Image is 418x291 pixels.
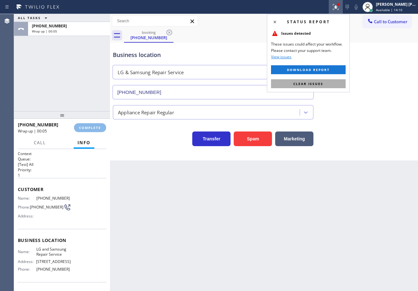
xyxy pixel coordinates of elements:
div: (951) 813-6026 [125,28,173,42]
span: [STREET_ADDRESS] [36,259,71,264]
span: Business location [18,237,106,243]
span: [PHONE_NUMBER] [30,205,63,209]
button: Info [74,137,94,149]
span: Call [34,140,46,145]
span: Wrap up | 00:05 [18,128,47,134]
input: Phone Number [113,85,314,99]
button: Mute [352,3,361,11]
span: [PHONE_NUMBER] [36,196,71,201]
button: Spam [234,131,272,146]
span: Phone: [18,267,36,272]
span: Phone: [18,205,30,209]
button: Call to Customer [363,16,412,28]
span: ALL TASKS [18,16,41,20]
div: LG & Samsung Repair Service [118,69,184,76]
p: 1 [18,173,106,178]
button: Marketing [275,131,313,146]
button: COMPLETE [74,123,106,132]
span: COMPLETE [79,125,101,130]
div: [PERSON_NAME] [PERSON_NAME] Dahil [376,2,416,7]
button: Transfer [192,131,231,146]
span: [PHONE_NUMBER] [18,122,58,128]
span: [PHONE_NUMBER] [32,23,67,29]
h2: Queue: [18,156,106,162]
p: [Test] All [18,162,106,167]
span: Name: [18,249,36,254]
span: Address: [18,214,36,218]
h1: Context [18,151,106,156]
div: booking [125,30,173,35]
span: Available | 14:10 [376,8,402,12]
h2: Priority: [18,167,106,173]
div: Appliance Repair Regular [118,109,174,116]
span: Customer [18,186,106,192]
span: Info [77,140,91,145]
button: ALL TASKS [14,14,54,22]
span: Name: [18,196,36,201]
span: Address: [18,259,36,264]
div: Business location [113,51,313,59]
span: Call to Customer [374,19,407,25]
div: [PHONE_NUMBER] [125,35,173,40]
span: Wrap up | 00:05 [32,29,57,33]
button: Call [30,137,50,149]
span: LG and Samsung Repair Service [36,247,71,257]
span: [PHONE_NUMBER] [36,267,71,272]
input: Search [112,16,198,26]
